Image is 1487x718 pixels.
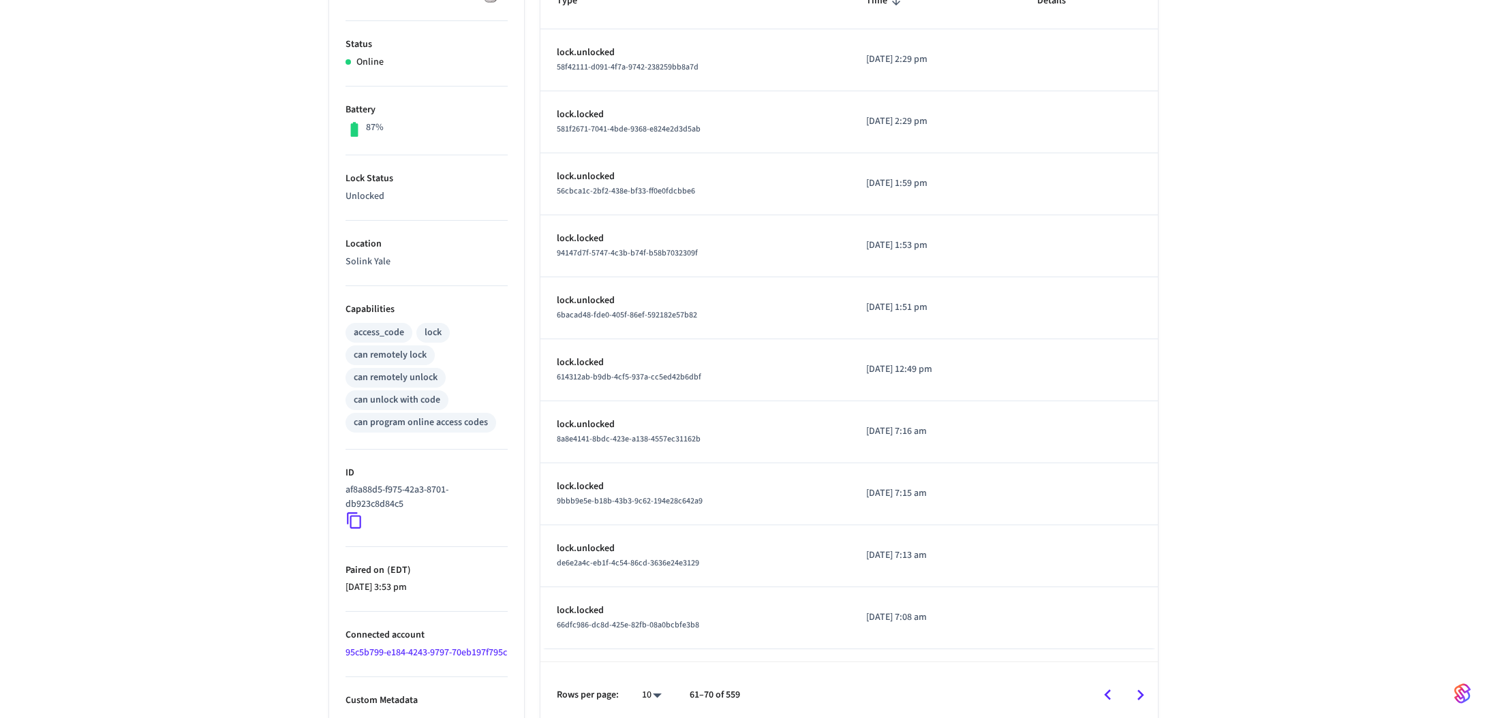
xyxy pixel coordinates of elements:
[356,55,384,69] p: Online
[557,619,699,631] span: 66dfc986-dc8d-425e-82fb-08a0bcbfe3b8
[866,610,1005,625] p: [DATE] 7:08 am
[425,326,442,340] div: lock
[866,424,1005,439] p: [DATE] 7:16 am
[1092,679,1124,711] button: Go to previous page
[354,326,404,340] div: access_code
[557,688,619,702] p: Rows per page:
[354,348,427,362] div: can remotely lock
[346,628,508,642] p: Connected account
[557,294,833,308] p: lock.unlocked
[354,371,438,385] div: can remotely unlock
[866,238,1005,253] p: [DATE] 1:53 pm
[557,433,701,445] span: 8a8e4141-8bdc-423e-a138-4557ec31162b
[557,108,833,122] p: lock.locked
[557,232,833,246] p: lock.locked
[557,371,701,383] span: 614312ab-b9db-4cf5-937a-cc5ed42b6dbf
[346,103,508,117] p: Battery
[346,563,508,578] p: Paired on
[557,557,699,569] span: de6e2a4c-eb1f-4c54-86cd-3636e24e3129
[354,393,440,407] div: can unlock with code
[866,176,1005,191] p: [DATE] 1:59 pm
[866,52,1005,67] p: [DATE] 2:29 pm
[346,37,508,52] p: Status
[346,483,502,512] p: af8a88d5-f975-42a3-8701-db923c8d84c5
[346,466,508,480] p: ID
[866,548,1005,563] p: [DATE] 7:13 am
[557,123,701,135] span: 581f2671-7041-4bde-9368-e824e2d3d5ab
[1124,679,1156,711] button: Go to next page
[557,542,833,556] p: lock.unlocked
[346,646,507,659] a: 95c5b799-e184-4243-9797-70eb197f795c
[557,480,833,494] p: lock.locked
[557,309,697,321] span: 6bacad48-fde0-405f-86ef-592182e57b82
[690,688,740,702] p: 61–70 of 559
[635,685,668,705] div: 10
[557,495,703,507] span: 9bbb9e5e-b18b-43b3-9c62-194e28c642a9
[346,693,508,708] p: Custom Metadata
[346,255,508,269] p: Solink Yale
[866,114,1005,129] p: [DATE] 2:29 pm
[557,185,695,197] span: 56cbca1c-2bf2-438e-bf33-ff0e0fdcbbe6
[866,300,1005,315] p: [DATE] 1:51 pm
[557,418,833,432] p: lock.unlocked
[866,362,1005,377] p: [DATE] 12:49 pm
[366,121,384,135] p: 87%
[866,486,1005,501] p: [DATE] 7:15 am
[346,580,508,595] p: [DATE] 3:53 pm
[346,189,508,204] p: Unlocked
[557,46,833,60] p: lock.unlocked
[384,563,411,577] span: ( EDT )
[354,416,488,430] div: can program online access codes
[1454,683,1471,704] img: SeamLogoGradient.69752ec5.svg
[346,302,508,317] p: Capabilities
[557,170,833,184] p: lock.unlocked
[557,247,698,259] span: 94147d7f-5747-4c3b-b74f-b58b7032309f
[557,604,833,618] p: lock.locked
[346,172,508,186] p: Lock Status
[557,61,699,73] span: 58f42111-d091-4f7a-9742-238259bb8a7d
[346,237,508,251] p: Location
[557,356,833,370] p: lock.locked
